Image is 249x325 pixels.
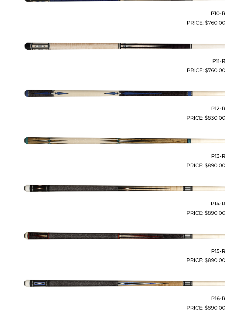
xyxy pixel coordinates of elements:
bdi: 760.00 [205,67,225,73]
bdi: 830.00 [205,115,225,121]
img: P12-R [24,77,225,110]
a: P16-R $890.00 [24,267,225,312]
img: P16-R [24,267,225,300]
img: P14-R [24,172,225,205]
img: P11-R [24,29,225,63]
bdi: 890.00 [205,305,225,311]
span: $ [205,115,208,121]
span: $ [205,210,208,216]
a: P15-R $890.00 [24,220,225,264]
img: P13-R [24,124,225,158]
bdi: 890.00 [205,257,225,263]
bdi: 890.00 [205,162,225,168]
img: P15-R [24,220,225,253]
span: $ [205,67,208,73]
span: $ [205,20,208,26]
bdi: 760.00 [205,20,225,26]
a: P13-R $890.00 [24,124,225,169]
span: $ [205,305,208,311]
a: P11-R $760.00 [24,29,225,74]
a: P14-R $890.00 [24,172,225,217]
bdi: 890.00 [205,210,225,216]
a: P12-R $830.00 [24,77,225,122]
span: $ [205,162,208,168]
span: $ [205,257,208,263]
